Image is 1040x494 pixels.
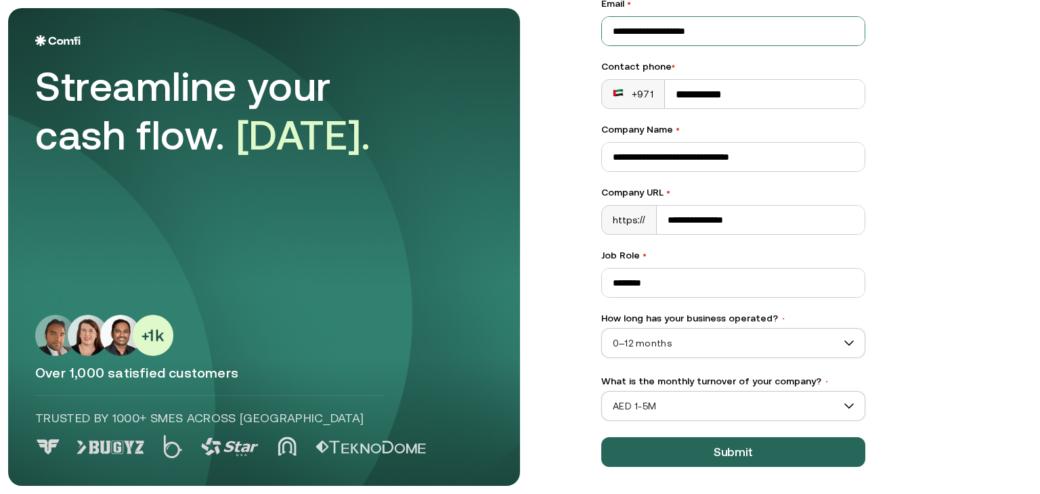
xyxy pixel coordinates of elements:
[77,441,144,454] img: Logo 1
[601,248,865,263] label: Job Role
[781,314,786,323] span: •
[824,377,829,386] span: •
[35,409,383,427] p: Trusted by 1000+ SMEs across [GEOGRAPHIC_DATA]
[236,112,371,158] span: [DATE].
[35,35,81,46] img: Logo
[601,374,865,388] label: What is the monthly turnover of your company?
[601,60,865,74] div: Contact phone
[613,87,653,101] div: +971
[35,62,414,160] div: Streamline your cash flow.
[666,187,670,198] span: •
[602,396,865,416] span: AED 1-5M
[35,364,493,382] p: Over 1,000 satisfied customers
[601,437,865,467] button: Submit
[676,124,680,135] span: •
[601,311,865,325] label: How long has your business operated?
[35,439,61,455] img: Logo 0
[601,185,865,200] label: Company URL
[602,333,865,353] span: 0–12 months
[672,61,675,72] span: •
[278,436,297,456] img: Logo 4
[601,122,865,137] label: Company Name
[201,438,259,456] img: Logo 3
[602,206,657,234] div: https://
[643,250,647,261] span: •
[163,435,182,458] img: Logo 2
[316,441,426,454] img: Logo 5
